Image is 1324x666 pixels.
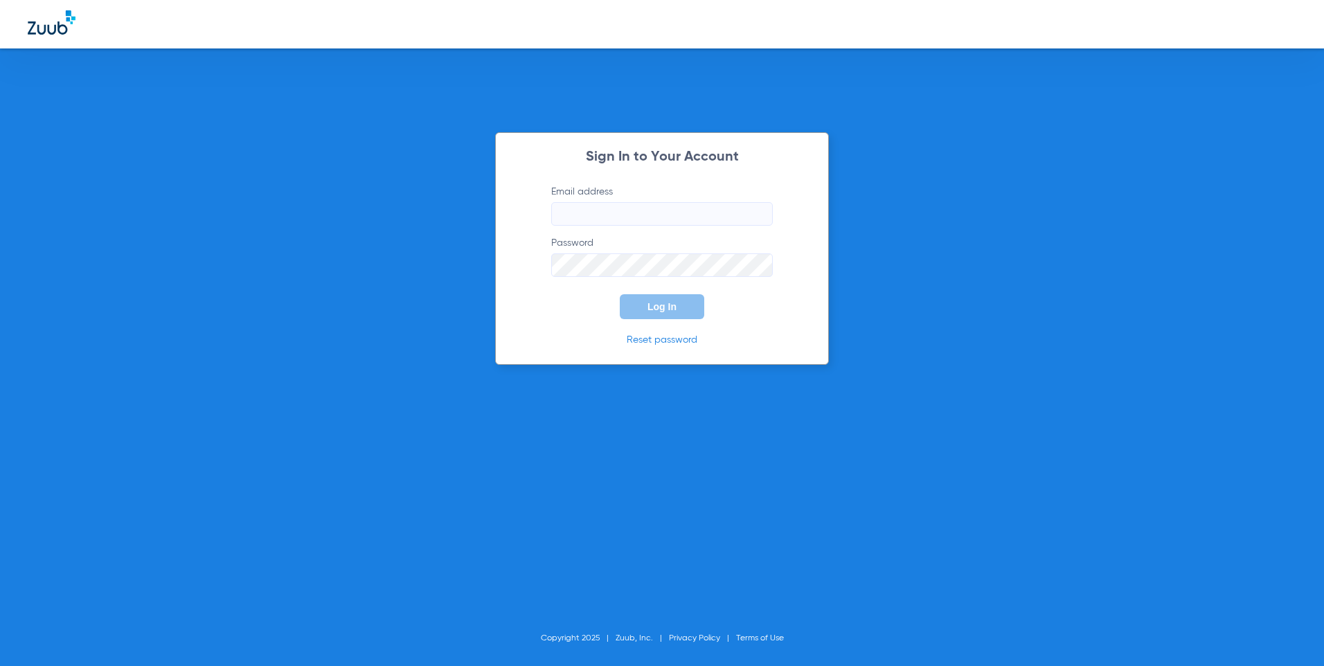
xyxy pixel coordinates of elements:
[627,335,697,345] a: Reset password
[551,185,773,226] label: Email address
[620,294,704,319] button: Log In
[736,634,784,642] a: Terms of Use
[551,202,773,226] input: Email address
[669,634,720,642] a: Privacy Policy
[647,301,677,312] span: Log In
[551,236,773,277] label: Password
[530,150,794,164] h2: Sign In to Your Account
[541,631,616,645] li: Copyright 2025
[28,10,75,35] img: Zuub Logo
[551,253,773,277] input: Password
[616,631,669,645] li: Zuub, Inc.
[1255,600,1324,666] iframe: Chat Widget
